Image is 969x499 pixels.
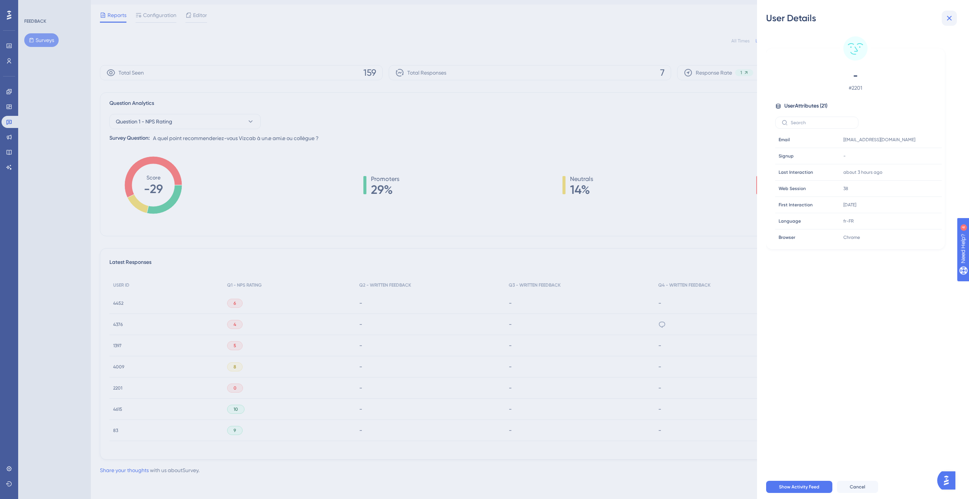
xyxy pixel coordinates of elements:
[779,484,819,490] span: Show Activity Feed
[53,4,55,10] div: 4
[766,12,960,24] div: User Details
[843,137,915,143] span: [EMAIL_ADDRESS][DOMAIN_NAME]
[837,481,878,493] button: Cancel
[779,137,790,143] span: Email
[18,2,47,11] span: Need Help?
[789,83,922,92] span: # 2201
[843,170,882,175] time: about 3 hours ago
[766,481,832,493] button: Show Activity Feed
[779,234,795,240] span: Browser
[843,218,854,224] span: fr-FR
[937,469,960,492] iframe: UserGuiding AI Assistant Launcher
[850,484,865,490] span: Cancel
[843,234,860,240] span: Chrome
[779,153,794,159] span: Signup
[779,169,813,175] span: Last Interaction
[843,202,856,207] time: [DATE]
[779,202,813,208] span: First Interaction
[843,186,848,192] span: 38
[791,120,852,125] input: Search
[784,101,827,111] span: User Attributes ( 21 )
[843,153,846,159] span: -
[789,70,922,82] span: -
[779,218,801,224] span: Language
[779,186,806,192] span: Web Session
